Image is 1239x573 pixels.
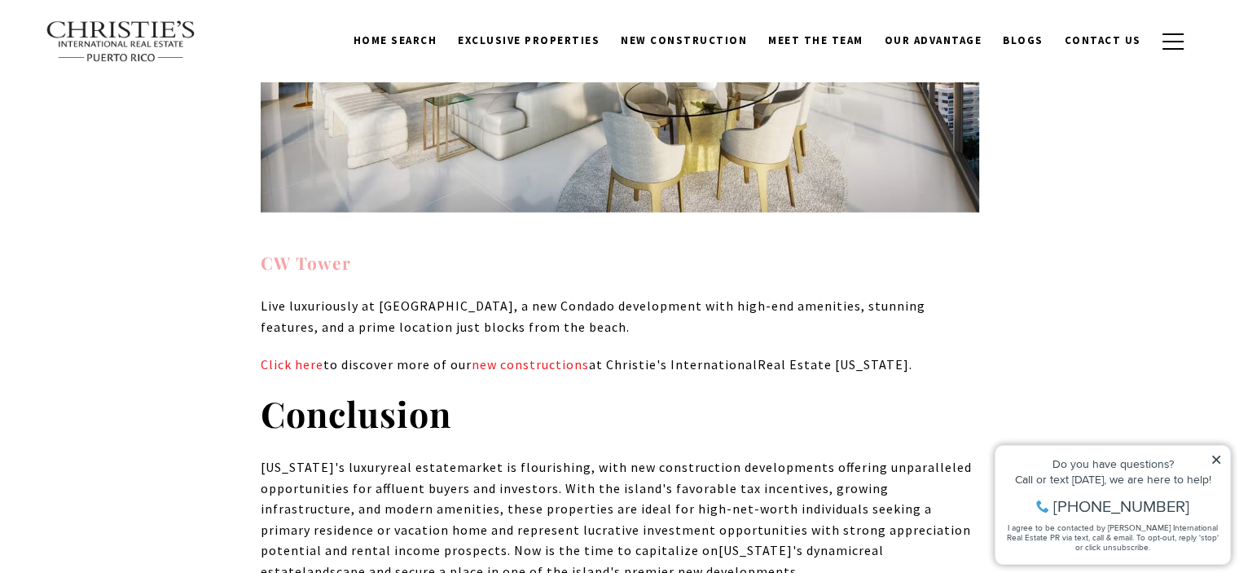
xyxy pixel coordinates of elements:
span: [US_STATE] [718,542,793,558]
span: [US_STATE] [261,459,335,475]
span: market is flourishing, with new construction developments offering unparalleled opportunities for... [261,459,972,558]
a: Home Search [343,25,448,56]
a: Blogs [992,25,1054,56]
div: Do you have questions? [17,37,235,48]
a: Click here to discover more of our - open in a new tab [261,356,323,372]
span: Real Estate [758,356,832,372]
span: [PHONE_NUMBER] [67,77,203,93]
span: Our Advantage [885,33,982,47]
strong: Conclusion [261,390,451,437]
span: [US_STATE] [835,356,909,372]
span: real estate [387,459,457,475]
strong: CW Tower [261,251,351,274]
span: . [909,356,912,372]
a: Our Advantage [874,25,993,56]
span: to discover more of our at Christie's International [323,356,758,372]
p: Live luxuriously at [GEOGRAPHIC_DATA], a new Condado development with high-end amenities, stunnin... [261,296,979,337]
span: New Construction [621,33,747,47]
a: Exclusive Properties [447,25,610,56]
span: I agree to be contacted by [PERSON_NAME] International Real Estate PR via text, call & email. To ... [20,100,232,131]
a: new constructions - open in a new tab [472,356,589,372]
span: 's luxury [335,459,387,475]
a: CW Tower - open in a new tab [261,251,351,274]
span: Contact Us [1065,33,1141,47]
img: Christie's International Real Estate text transparent background [46,20,197,63]
a: New Construction [610,25,758,56]
span: 's dynamic [793,542,859,558]
button: button [1152,18,1194,65]
a: Meet the Team [758,25,874,56]
span: Click here [261,356,323,372]
span: Exclusive Properties [458,33,600,47]
div: Call or text [DATE], we are here to help! [17,52,235,64]
span: Blogs [1003,33,1043,47]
